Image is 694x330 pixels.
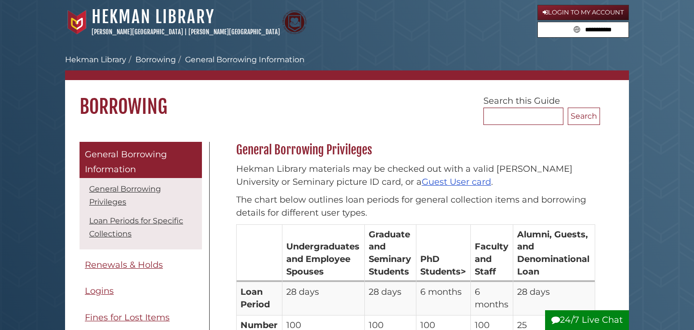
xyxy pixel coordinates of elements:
[80,307,202,329] a: Fines for Lost Items
[470,282,513,315] td: 6 months
[282,10,307,34] img: Calvin Theological Seminary
[89,184,161,206] a: General Borrowing Privileges
[85,312,170,323] span: Fines for Lost Items
[236,163,595,189] p: Hekman Library materials may be checked out with a valid [PERSON_NAME] University or Seminary pic...
[85,286,114,296] span: Logins
[237,282,282,315] th: Loan Period
[416,224,471,282] th: PhD Students>
[571,22,583,35] button: Search
[85,260,163,270] span: Renewals & Holds
[513,224,595,282] th: Alumni, Guests, and Denominational Loan
[416,282,471,315] td: 6 months
[80,280,202,302] a: Logins
[65,10,89,34] img: Calvin University
[92,28,183,36] a: [PERSON_NAME][GEOGRAPHIC_DATA]
[231,142,600,158] h2: General Borrowing Privileges
[65,80,629,119] h1: Borrowing
[470,224,513,282] th: Faculty and Staff
[364,282,416,315] td: 28 days
[282,224,365,282] th: Undergraduates and Employee Spouses
[80,142,202,178] a: General Borrowing Information
[545,310,629,330] button: 24/7 Live Chat
[185,28,187,36] span: |
[188,28,280,36] a: [PERSON_NAME][GEOGRAPHIC_DATA]
[513,282,595,315] td: 28 days
[176,54,305,66] li: General Borrowing Information
[364,224,416,282] th: Graduate and Seminary Students
[282,282,365,315] td: 28 days
[537,5,629,20] a: Login to My Account
[236,193,595,220] p: The chart below outlines loan periods for general collection items and borrowing details for diff...
[65,54,629,80] nav: breadcrumb
[89,216,183,238] a: Loan Periods for Specific Collections
[85,149,167,175] span: General Borrowing Information
[65,55,126,64] a: Hekman Library
[422,177,491,187] a: Guest User card
[92,6,214,27] a: Hekman Library
[568,108,600,125] button: Search
[80,254,202,276] a: Renewals & Holds
[135,55,176,64] a: Borrowing
[537,22,629,38] form: Search library guides, policies, and FAQs.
